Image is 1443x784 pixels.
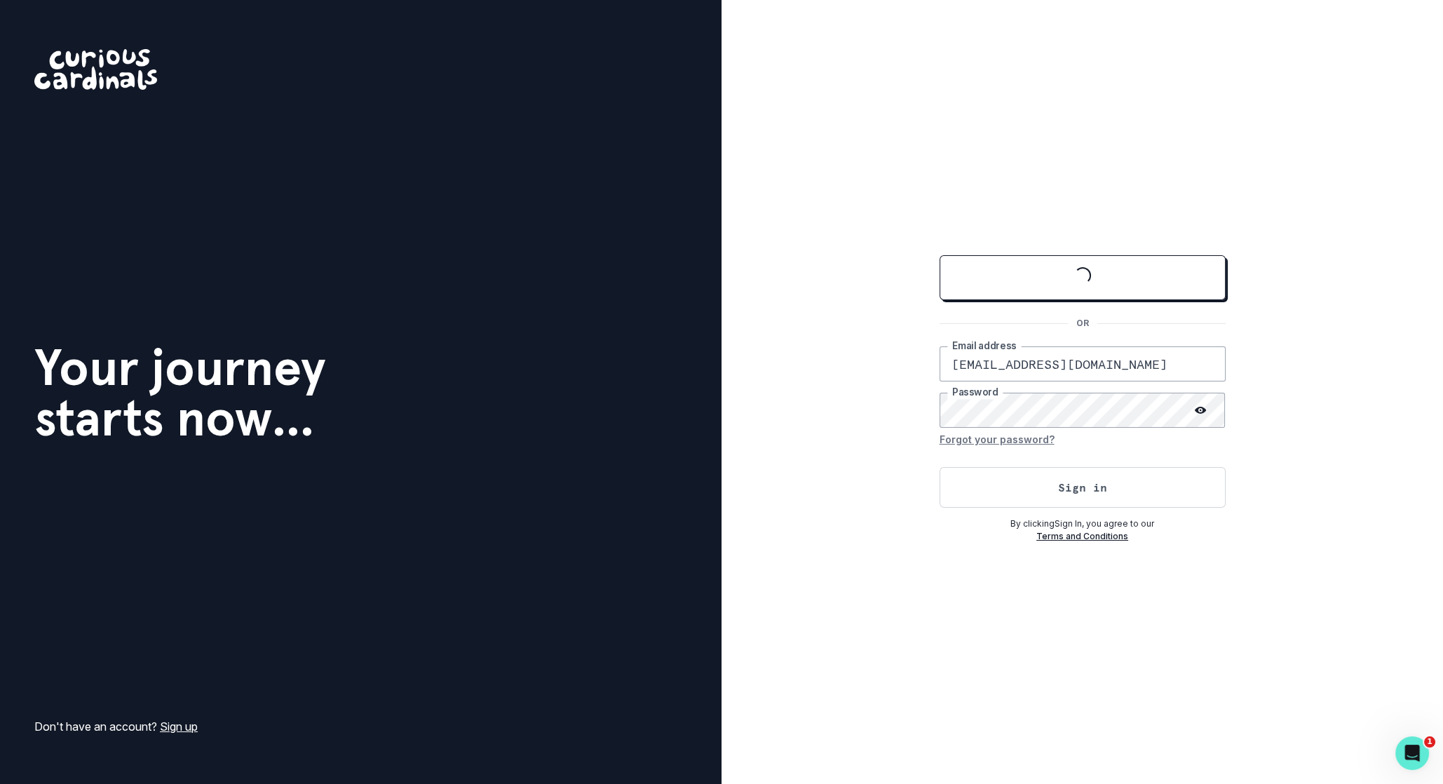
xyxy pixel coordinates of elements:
[34,718,198,735] p: Don't have an account?
[940,467,1226,508] button: Sign in
[940,518,1226,530] p: By clicking Sign In , you agree to our
[940,255,1226,300] button: Sign in with Google (GSuite)
[940,428,1055,450] button: Forgot your password?
[160,719,198,734] a: Sign up
[34,342,326,443] h1: Your journey starts now...
[1036,531,1128,541] a: Terms and Conditions
[1068,317,1097,330] p: OR
[34,49,157,90] img: Curious Cardinals Logo
[1395,736,1429,770] iframe: Intercom live chat
[1424,736,1435,748] span: 1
